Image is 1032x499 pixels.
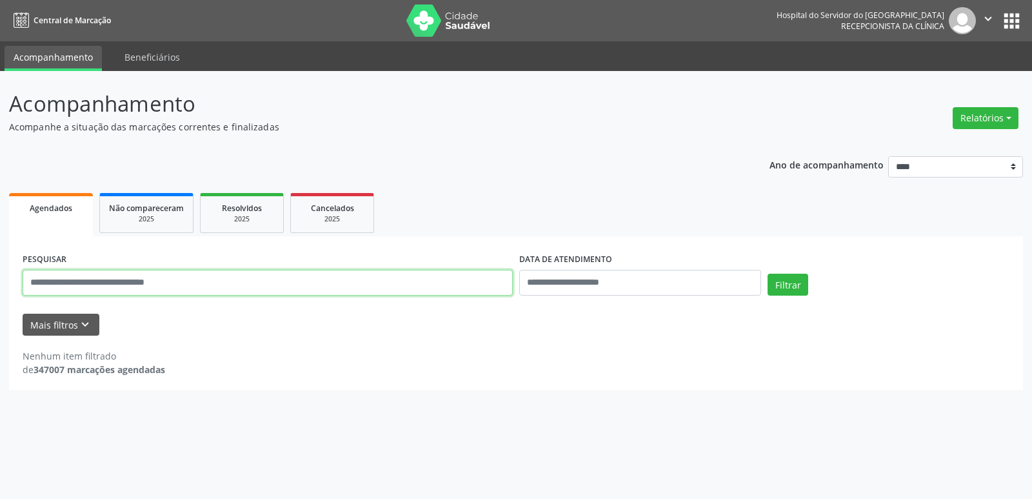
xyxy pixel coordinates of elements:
span: Agendados [30,203,72,214]
span: Cancelados [311,203,354,214]
div: 2025 [300,214,364,224]
button: Mais filtroskeyboard_arrow_down [23,314,99,336]
span: Recepcionista da clínica [841,21,944,32]
span: Resolvidos [222,203,262,214]
div: de [23,363,165,376]
p: Acompanhamento [9,88,719,120]
button:  [976,7,1000,34]
button: apps [1000,10,1023,32]
div: 2025 [210,214,274,224]
a: Acompanhamento [5,46,102,71]
div: 2025 [109,214,184,224]
p: Acompanhe a situação das marcações correntes e finalizadas [9,120,719,134]
p: Ano de acompanhamento [769,156,884,172]
label: PESQUISAR [23,250,66,270]
button: Relatórios [953,107,1018,129]
span: Central de Marcação [34,15,111,26]
strong: 347007 marcações agendadas [34,363,165,376]
label: DATA DE ATENDIMENTO [519,250,612,270]
a: Beneficiários [115,46,189,68]
i: keyboard_arrow_down [78,318,92,332]
i:  [981,12,995,26]
span: Não compareceram [109,203,184,214]
a: Central de Marcação [9,10,111,31]
div: Nenhum item filtrado [23,349,165,363]
div: Hospital do Servidor do [GEOGRAPHIC_DATA] [777,10,944,21]
img: img [949,7,976,34]
button: Filtrar [768,274,808,296]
